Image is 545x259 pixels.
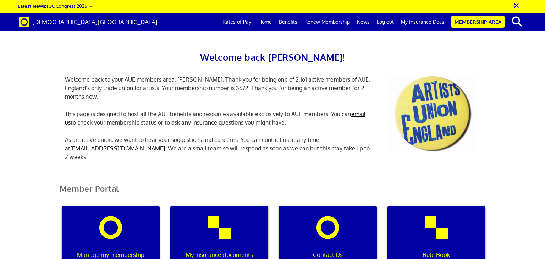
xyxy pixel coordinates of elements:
[451,16,505,28] a: Membership Area
[18,3,93,9] a: Latest News:TUC Congress 2025 →
[255,13,275,31] a: Home
[13,13,163,31] a: Brand [DEMOGRAPHIC_DATA][GEOGRAPHIC_DATA]
[60,110,379,127] p: This page is designed to host all the AUE benefits and resources available exclusively to AUE mem...
[219,13,255,31] a: Rates of Pay
[18,3,46,9] strong: Latest News:
[60,50,485,65] h2: Welcome back [PERSON_NAME]!
[506,14,528,29] button: search
[60,136,379,161] p: As an active union, we want to hear your suggestions and concerns. You can contact us at any time...
[32,18,158,26] span: [DEMOGRAPHIC_DATA][GEOGRAPHIC_DATA]
[275,13,301,31] a: Benefits
[397,13,448,31] a: My Insurance Docs
[60,75,379,101] p: Welcome back to your AUE members area, [PERSON_NAME]. Thank you for being one of 2,161 active mem...
[54,184,491,202] h2: Member Portal
[353,13,373,31] a: News
[70,145,165,152] a: [EMAIL_ADDRESS][DOMAIN_NAME]
[373,13,397,31] a: Log out
[301,13,353,31] a: Renew Membership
